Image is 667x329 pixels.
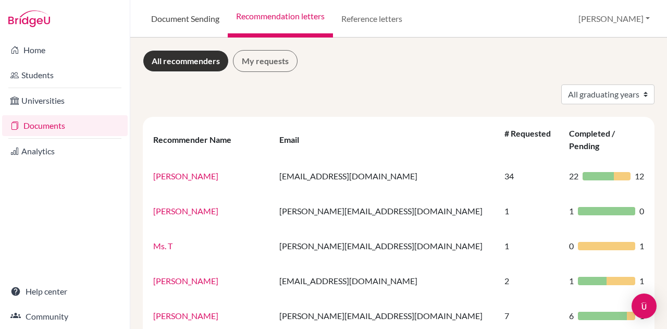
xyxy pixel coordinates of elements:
span: 12 [635,170,644,182]
span: 0 [639,205,644,217]
span: 0 [569,240,574,252]
a: All recommenders [143,50,229,72]
td: 1 [498,228,563,263]
span: 6 [569,310,574,322]
a: Documents [2,115,128,136]
span: 1 [639,240,644,252]
a: Home [2,40,128,60]
a: [PERSON_NAME] [153,311,218,321]
span: 1 [569,275,574,287]
span: 1 [569,205,574,217]
div: # Requested [504,128,551,151]
div: Open Intercom Messenger [632,294,657,319]
a: Help center [2,281,128,302]
td: 1 [498,193,563,228]
a: My requests [233,50,298,72]
a: Community [2,306,128,327]
td: [EMAIL_ADDRESS][DOMAIN_NAME] [273,159,498,193]
img: Bridge-U [8,10,50,27]
div: Email [279,135,310,144]
a: Universities [2,90,128,111]
a: Students [2,65,128,86]
a: Analytics [2,141,128,162]
td: [PERSON_NAME][EMAIL_ADDRESS][DOMAIN_NAME] [273,228,498,263]
span: 22 [569,170,578,182]
a: Ms. T [153,241,172,251]
div: Completed / Pending [569,128,615,151]
td: [PERSON_NAME][EMAIL_ADDRESS][DOMAIN_NAME] [273,193,498,228]
a: [PERSON_NAME] [153,276,218,286]
a: [PERSON_NAME] [153,206,218,216]
span: 1 [639,275,644,287]
a: [PERSON_NAME] [153,171,218,181]
div: Recommender Name [153,135,242,144]
td: 34 [498,159,563,193]
td: [EMAIL_ADDRESS][DOMAIN_NAME] [273,263,498,298]
button: [PERSON_NAME] [574,9,654,29]
td: 2 [498,263,563,298]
